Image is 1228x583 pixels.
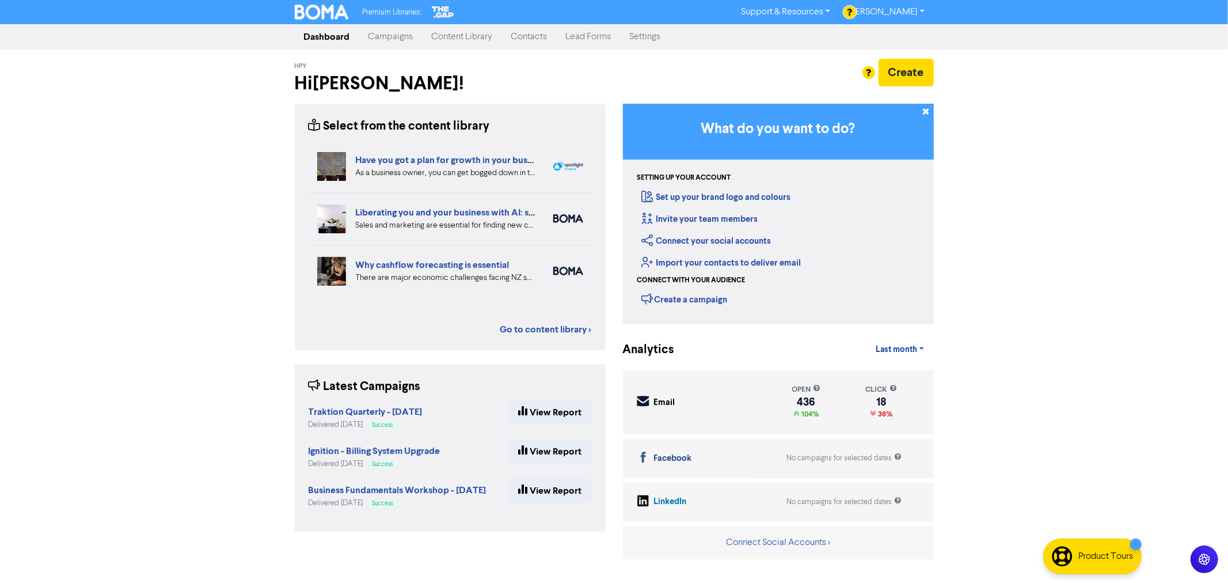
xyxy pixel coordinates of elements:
[799,410,819,419] span: 104%
[309,378,421,396] div: Latest Campaigns
[500,323,592,336] a: Go to content library >
[642,214,758,225] a: Invite your team members
[309,408,423,417] a: Traktion Quarterly - [DATE]
[309,406,423,418] strong: Traktion Quarterly - [DATE]
[866,338,933,361] a: Last month
[295,25,359,48] a: Dashboard
[792,384,820,395] div: open
[356,272,536,284] div: There are major economic challenges facing NZ small business. How can detailed cashflow forecasti...
[309,419,423,430] div: Delivered [DATE]
[356,207,606,218] a: Liberating you and your business with AI: sales and marketing
[309,459,440,470] div: Delivered [DATE]
[787,497,902,508] div: No campaigns for selected dates
[1170,528,1228,583] iframe: Chat Widget
[637,173,731,183] div: Setting up your account
[623,104,934,324] div: Getting Started in BOMA
[509,479,592,503] a: View Report
[654,396,675,410] div: Email
[553,267,583,275] img: boma
[295,73,606,94] h2: Hi [PERSON_NAME] !
[621,25,670,48] a: Settings
[879,59,934,86] button: Create
[356,259,510,271] a: Why cashflow forecasting is essential
[309,445,440,457] strong: Ignition - Billing System Upgrade
[787,453,902,464] div: No campaigns for selected dates
[509,440,592,464] a: View Report
[642,236,771,247] a: Connect your social accounts
[509,400,592,425] a: View Report
[372,422,393,428] span: Success
[725,535,831,550] button: Connect Social Accounts >
[553,162,583,171] img: spotlight
[372,461,393,467] span: Success
[654,495,687,509] div: LinkedIn
[732,3,839,21] a: Support & Resources
[430,5,455,20] img: The Gap
[792,397,820,407] div: 436
[557,25,621,48] a: Lead Forms
[309,447,440,456] a: Ignition - Billing System Upgrade
[423,25,502,48] a: Content Library
[309,498,486,509] div: Delivered [DATE]
[356,167,536,179] div: As a business owner, you can get bogged down in the demands of day-to-day business. We can help b...
[642,258,801,268] a: Import your contacts to deliver email
[876,410,892,419] span: 36%
[356,154,553,166] a: Have you got a plan for growth in your business?
[309,486,486,495] a: Business Fundamentals Workshop - [DATE]
[362,9,421,16] span: Premium Libraries:
[295,5,349,20] img: BOMA Logo
[642,192,791,203] a: Set up your brand logo and colours
[309,118,490,135] div: Select from the content library
[642,290,728,308] div: Create a campaign
[356,219,536,232] div: Sales and marketing are essential for finding new customers but eat into your business time. We e...
[372,501,393,506] span: Success
[359,25,423,48] a: Campaigns
[295,62,307,70] span: HPY
[876,344,917,355] span: Last month
[839,3,933,21] a: [PERSON_NAME]
[865,384,897,395] div: click
[309,484,486,496] strong: Business Fundamentals Workshop - [DATE]
[553,214,583,223] img: boma
[502,25,557,48] a: Contacts
[640,121,917,138] h3: What do you want to do?
[637,275,746,286] div: Connect with your audience
[865,397,897,407] div: 18
[623,341,660,359] div: Analytics
[654,452,692,465] div: Facebook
